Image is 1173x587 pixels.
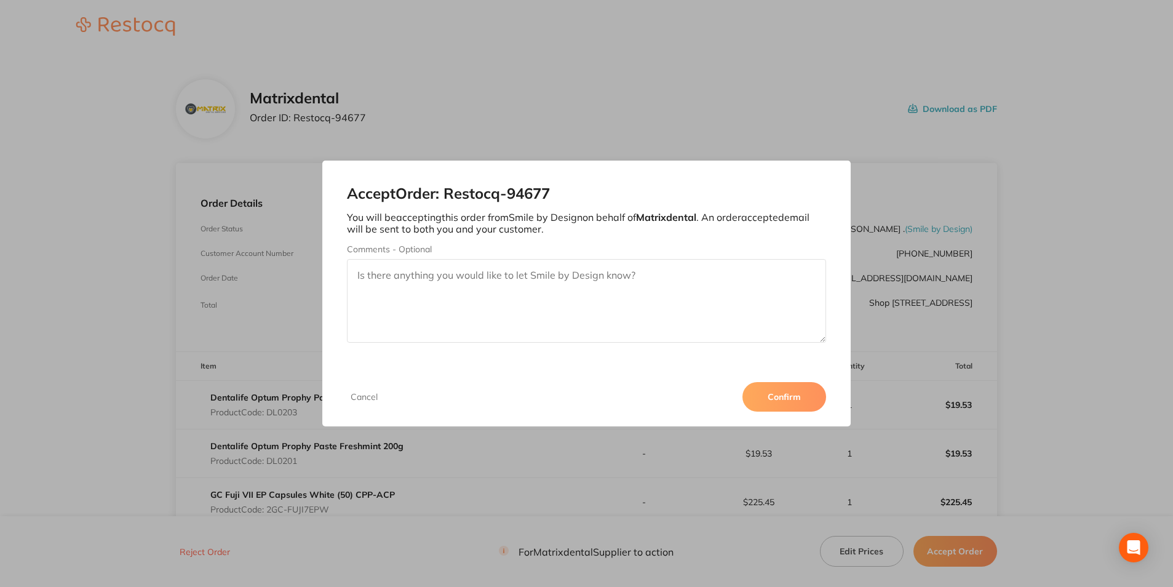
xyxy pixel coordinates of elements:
[347,244,825,254] label: Comments - Optional
[347,185,825,202] h2: Accept Order: Restocq- 94677
[636,211,696,223] b: Matrixdental
[347,212,825,234] p: You will be accepting this order from Smile by Design on behalf of . An order accepted email will...
[1119,533,1148,562] div: Open Intercom Messenger
[347,391,381,402] button: Cancel
[742,382,826,412] button: Confirm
